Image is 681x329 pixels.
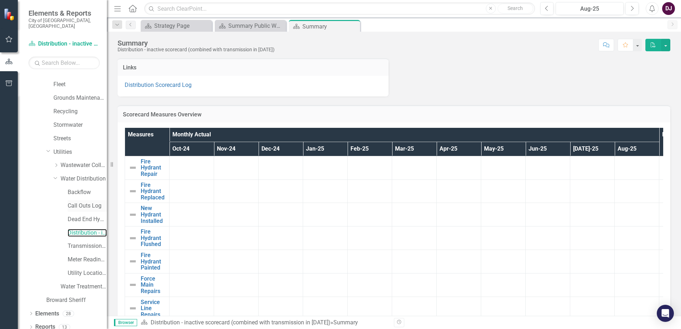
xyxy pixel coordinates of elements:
a: Fire Hydrant Painted [141,252,166,271]
a: Force Main Repairs [141,276,166,294]
a: Elements [35,310,59,318]
img: Not Defined [129,281,137,289]
a: Grounds Maintenance [53,94,107,102]
a: Fleet [53,80,107,89]
a: Broward Sheriff [46,296,107,304]
input: Search ClearPoint... [144,2,535,15]
div: » [141,319,389,327]
small: City of [GEOGRAPHIC_DATA], [GEOGRAPHIC_DATA] [28,17,100,29]
img: Not Defined [129,210,137,219]
a: Call Outs Log [68,202,107,210]
img: Not Defined [129,163,137,172]
a: Utility Location Requests [68,269,107,277]
a: Fire Hydrant Flushed [141,229,166,247]
a: Water Distribution [61,175,107,183]
input: Search Below... [28,57,100,69]
a: Recycling [53,108,107,116]
span: Search [508,5,523,11]
a: Distribution - inactive scorecard (combined with transmission in [DATE]) [151,319,331,326]
div: Distribution - inactive scorecard (combined with transmission in [DATE]) [118,47,275,52]
a: Distribution Scorecard Log [125,82,192,88]
div: Summary [118,39,275,47]
a: New Hydrant Installed [141,205,166,224]
a: Wastewater Collection [61,161,107,169]
div: Open Intercom Messenger [657,305,674,322]
img: Not Defined [129,304,137,313]
img: Not Defined [129,187,137,195]
a: Water Treatment Plant [61,283,107,291]
div: Summary [333,319,358,326]
a: Distribution - inactive scorecard (combined with transmission in [DATE]) [68,229,107,237]
span: Browser [114,319,137,326]
a: Stormwater [53,121,107,129]
div: Summary Public Works Administration (5001) [228,21,284,30]
a: Summary Public Works Administration (5001) [217,21,284,30]
a: Strategy Page [142,21,210,30]
div: Aug-25 [558,5,621,13]
a: Meter Reading ([PERSON_NAME]) [68,256,107,264]
a: Streets [53,135,107,143]
button: DJ [662,2,675,15]
img: Not Defined [129,257,137,266]
button: Aug-25 [556,2,624,15]
h3: Links [123,64,383,71]
a: Backflow [68,188,107,197]
div: 28 [63,310,74,317]
div: Summary [302,22,358,31]
button: Search [498,4,533,14]
img: Not Defined [129,234,137,242]
a: Transmission and Distribution [68,242,107,250]
a: Fire Hydrant Repair [141,158,166,177]
a: Fire Hydrant Replaced [141,182,166,201]
a: Utilities [53,148,107,156]
a: Distribution - inactive scorecard (combined with transmission in [DATE]) [28,40,100,48]
h3: Scorecard Measures Overview [123,111,665,118]
span: Elements & Reports [28,9,100,17]
a: Dead End Hydrant Flushing Log [68,215,107,224]
div: Strategy Page [154,21,210,30]
a: Service Line Repairs [141,299,166,318]
img: ClearPoint Strategy [4,8,16,21]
